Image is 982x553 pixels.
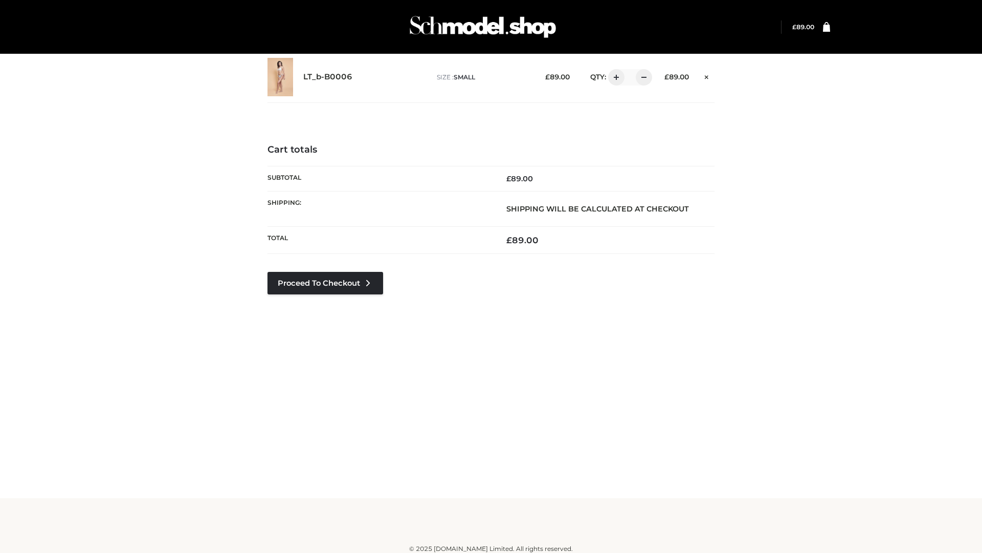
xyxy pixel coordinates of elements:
[437,73,529,82] p: size :
[792,23,814,31] a: £89.00
[506,174,511,183] span: £
[267,272,383,294] a: Proceed to Checkout
[545,73,570,81] bdi: 89.00
[506,235,539,245] bdi: 89.00
[506,204,689,214] strong: Shipping will be calculated at checkout
[792,23,814,31] bdi: 89.00
[545,73,550,81] span: £
[267,144,715,156] h4: Cart totals
[792,23,796,31] span: £
[454,73,475,81] span: SMALL
[506,235,512,245] span: £
[506,174,533,183] bdi: 89.00
[267,191,491,226] th: Shipping:
[406,7,560,47] img: Schmodel Admin 964
[664,73,689,81] bdi: 89.00
[699,69,715,82] a: Remove this item
[580,69,649,86] div: QTY:
[267,166,491,191] th: Subtotal
[303,72,352,82] a: LT_b-B0006
[664,73,669,81] span: £
[267,227,491,254] th: Total
[267,58,293,96] img: LT_b-B0006 - SMALL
